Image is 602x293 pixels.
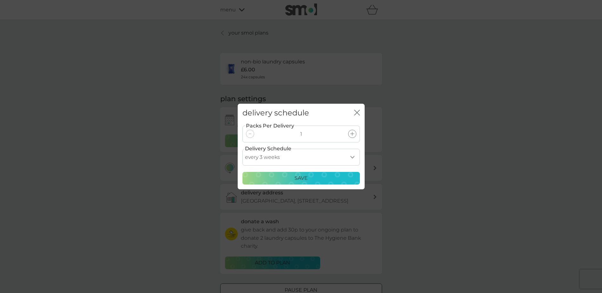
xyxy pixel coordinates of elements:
button: Save [242,172,360,185]
p: 1 [300,130,302,138]
button: close [354,110,360,116]
label: Packs Per Delivery [245,122,295,130]
h2: delivery schedule [242,108,309,118]
label: Delivery Schedule [245,145,291,153]
p: Save [294,174,308,182]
